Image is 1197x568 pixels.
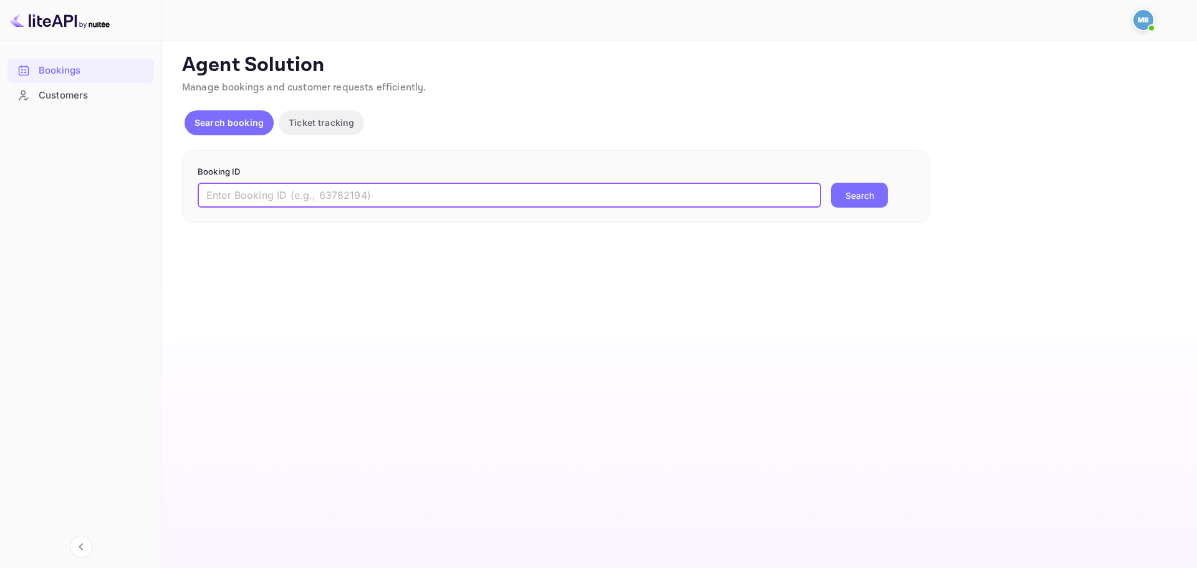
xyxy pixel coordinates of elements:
a: Bookings [7,59,154,82]
button: Collapse navigation [70,536,92,558]
div: Customers [39,89,148,103]
button: Search [831,183,888,208]
a: Customers [7,84,154,107]
p: Ticket tracking [289,116,354,129]
img: LiteAPI logo [10,10,110,30]
p: Agent Solution [182,53,1175,78]
p: Search booking [195,116,264,129]
div: Bookings [39,64,148,78]
img: Mohcine Belkhir [1133,10,1153,30]
div: Bookings [7,59,154,83]
p: Booking ID [198,166,915,178]
span: Manage bookings and customer requests efficiently. [182,81,426,94]
div: Customers [7,84,154,108]
input: Enter Booking ID (e.g., 63782194) [198,183,821,208]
